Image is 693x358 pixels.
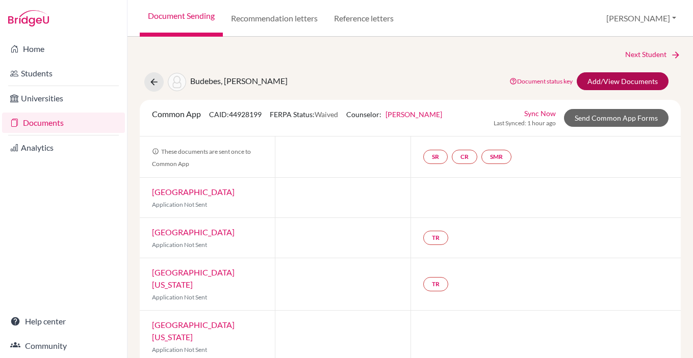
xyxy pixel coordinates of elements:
a: [GEOGRAPHIC_DATA][US_STATE] [152,267,235,289]
a: CR [452,150,477,164]
span: Application Not Sent [152,241,207,249]
span: Application Not Sent [152,201,207,208]
a: TR [423,277,448,291]
a: [GEOGRAPHIC_DATA] [152,187,235,197]
button: [PERSON_NAME] [602,9,681,28]
span: Application Not Sent [152,346,207,353]
span: Last Synced: 1 hour ago [494,119,556,128]
a: Community [2,336,125,356]
a: Analytics [2,137,125,158]
img: Bridge-U [8,10,49,26]
span: Application Not Sent [152,293,207,301]
a: Add/View Documents [577,72,669,90]
a: Students [2,63,125,84]
span: Counselor: [346,110,442,119]
span: These documents are sent once to Common App [152,148,251,168]
a: Next Student [625,49,681,60]
a: TR [423,231,448,245]
a: Document status key [509,77,573,85]
a: SMR [481,150,511,164]
span: FERPA Status: [270,110,338,119]
span: Budebes, [PERSON_NAME] [190,76,288,86]
a: [GEOGRAPHIC_DATA][US_STATE] [152,320,235,342]
span: Waived [315,110,338,119]
a: Documents [2,113,125,133]
a: Universities [2,88,125,108]
a: SR [423,150,448,164]
span: CAID: 44928199 [209,110,262,119]
a: Sync Now [524,108,556,119]
span: Common App [152,109,201,119]
a: Help center [2,311,125,332]
a: Send Common App Forms [564,109,669,127]
a: Home [2,39,125,59]
a: [PERSON_NAME] [386,110,442,119]
a: [GEOGRAPHIC_DATA] [152,227,235,237]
